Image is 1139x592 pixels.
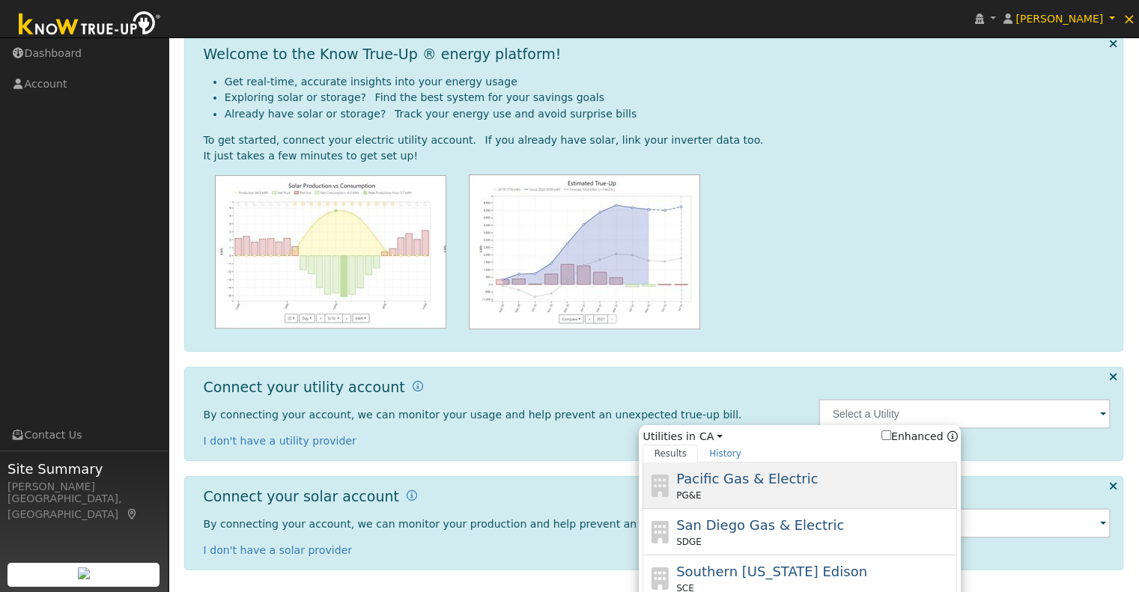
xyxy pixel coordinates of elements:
img: retrieve [78,567,90,579]
span: [PERSON_NAME] [1015,13,1103,25]
div: [GEOGRAPHIC_DATA], [GEOGRAPHIC_DATA] [7,491,160,522]
a: Results [643,445,698,463]
div: To get started, connect your electric utility account. If you already have solar, link your inver... [204,132,1111,148]
label: Enhanced [881,429,944,445]
h1: Connect your utility account [204,379,405,396]
a: I don't have a utility provider [204,435,356,447]
li: Exploring solar or storage? Find the best system for your savings goals [225,90,1111,106]
span: Site Summary [7,459,160,479]
span: San Diego Gas & Electric [676,517,844,533]
li: Get real-time, accurate insights into your energy usage [225,74,1111,90]
div: [PERSON_NAME] [7,479,160,495]
span: By connecting your account, we can monitor your usage and help prevent an unexpected true-up bill. [204,409,742,421]
a: Enhanced Providers [947,430,957,442]
input: Enhanced [881,430,891,440]
input: Select a Utility [818,399,1111,429]
div: It just takes a few minutes to get set up! [204,148,1111,164]
span: × [1123,10,1135,28]
span: Show enhanced providers [881,429,958,445]
a: I don't have a solar provider [204,544,353,556]
span: Pacific Gas & Electric [676,471,818,486]
span: Utilities in [643,429,957,445]
input: Select an Inverter [818,508,1111,538]
span: By connecting your account, we can monitor your production and help prevent an unexpected true-up... [204,518,767,530]
a: CA [699,429,723,445]
h1: Connect your solar account [204,488,399,505]
li: Already have solar or storage? Track your energy use and avoid surprise bills [225,106,1111,122]
span: Southern [US_STATE] Edison [676,564,867,579]
a: Map [126,508,139,520]
img: Know True-Up [11,8,168,42]
h1: Welcome to the Know True-Up ® energy platform! [204,46,562,63]
span: PG&E [676,489,701,502]
a: History [698,445,753,463]
span: SDGE [676,535,702,549]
